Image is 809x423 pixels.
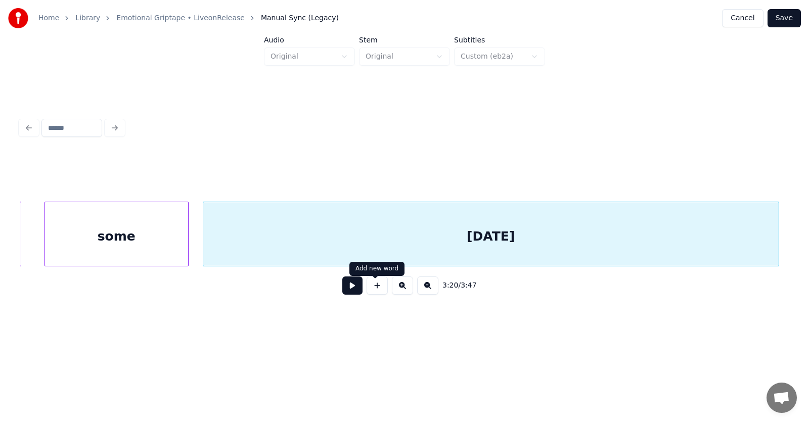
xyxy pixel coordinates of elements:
span: 3:20 [442,280,458,291]
a: Emotional Griptape • LiveonRelease [116,13,245,23]
div: Open chat [767,383,797,413]
div: / [442,280,467,291]
span: 3:47 [461,280,476,291]
button: Cancel [722,9,763,27]
img: youka [8,8,28,28]
span: Manual Sync (Legacy) [261,13,339,23]
button: Save [768,9,801,27]
label: Audio [264,36,355,43]
a: Library [75,13,100,23]
a: Home [38,13,59,23]
label: Stem [359,36,450,43]
nav: breadcrumb [38,13,339,23]
label: Subtitles [454,36,545,43]
div: Add new word [355,265,398,273]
